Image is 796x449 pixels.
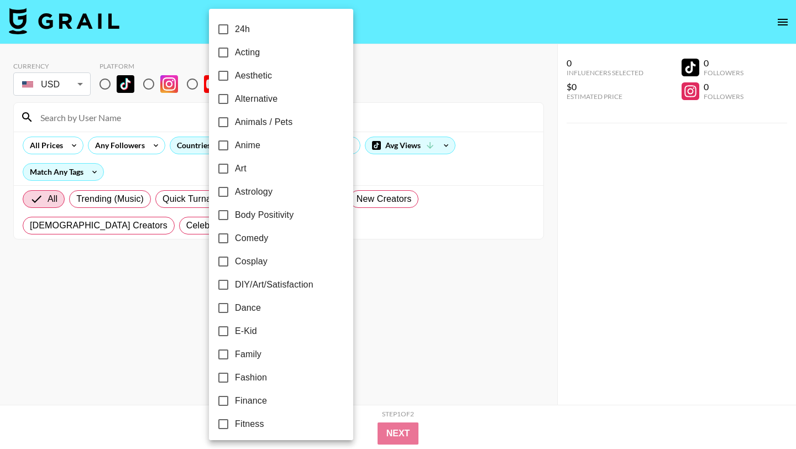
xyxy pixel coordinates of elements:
span: Animals / Pets [235,116,292,129]
span: Dance [235,301,261,315]
span: E-Kid [235,325,257,338]
span: Finance [235,394,267,408]
span: Body Positivity [235,208,294,222]
span: Art [235,162,247,175]
span: DIY/Art/Satisfaction [235,278,313,291]
span: Cosplay [235,255,268,268]
span: Fitness [235,417,264,431]
span: Astrology [235,185,273,199]
span: Anime [235,139,260,152]
span: Aesthetic [235,69,272,82]
span: Acting [235,46,260,59]
span: 24h [235,23,250,36]
span: Family [235,348,261,361]
span: Alternative [235,92,277,106]
span: Fashion [235,371,267,384]
span: Comedy [235,232,268,245]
